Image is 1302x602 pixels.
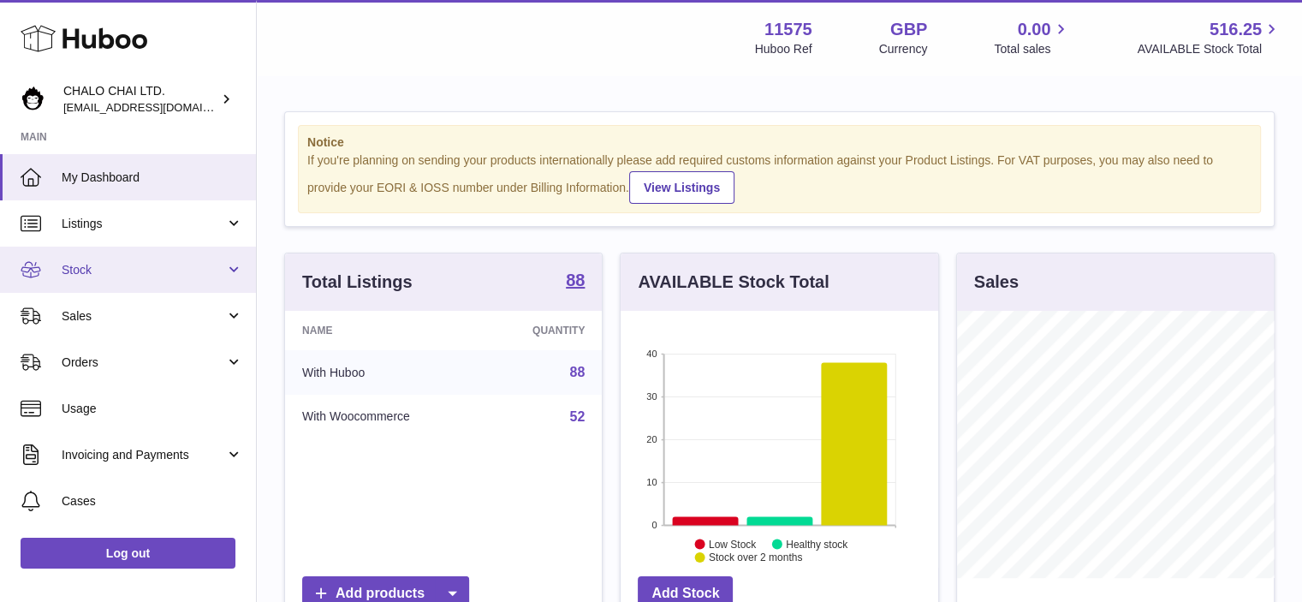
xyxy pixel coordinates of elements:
[570,409,586,424] a: 52
[285,350,482,395] td: With Huboo
[21,86,46,112] img: Chalo@chalocompany.com
[994,18,1070,57] a: 0.00 Total sales
[62,262,225,278] span: Stock
[652,520,657,530] text: 0
[755,41,812,57] div: Huboo Ref
[21,538,235,569] a: Log out
[62,447,225,463] span: Invoicing and Payments
[647,391,657,402] text: 30
[62,355,225,371] span: Orders
[647,434,657,444] text: 20
[482,311,603,350] th: Quantity
[974,271,1019,294] h3: Sales
[709,538,757,550] text: Low Stock
[709,551,802,563] text: Stock over 2 months
[1137,41,1281,57] span: AVAILABLE Stock Total
[629,171,734,204] a: View Listings
[994,41,1070,57] span: Total sales
[786,538,848,550] text: Healthy stock
[638,271,829,294] h3: AVAILABLE Stock Total
[1210,18,1262,41] span: 516.25
[566,271,585,289] strong: 88
[307,134,1251,151] strong: Notice
[63,100,252,114] span: [EMAIL_ADDRESS][DOMAIN_NAME]
[302,271,413,294] h3: Total Listings
[285,395,482,439] td: With Woocommerce
[764,18,812,41] strong: 11575
[1018,18,1051,41] span: 0.00
[647,477,657,487] text: 10
[570,365,586,379] a: 88
[62,493,243,510] span: Cases
[647,349,657,359] text: 40
[307,152,1251,204] div: If you're planning on sending your products internationally please add required customs informati...
[62,308,225,325] span: Sales
[62,401,243,417] span: Usage
[285,311,482,350] th: Name
[566,271,585,292] a: 88
[890,18,927,41] strong: GBP
[62,216,225,232] span: Listings
[1137,18,1281,57] a: 516.25 AVAILABLE Stock Total
[879,41,928,57] div: Currency
[62,170,243,186] span: My Dashboard
[63,83,217,116] div: CHALO CHAI LTD.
